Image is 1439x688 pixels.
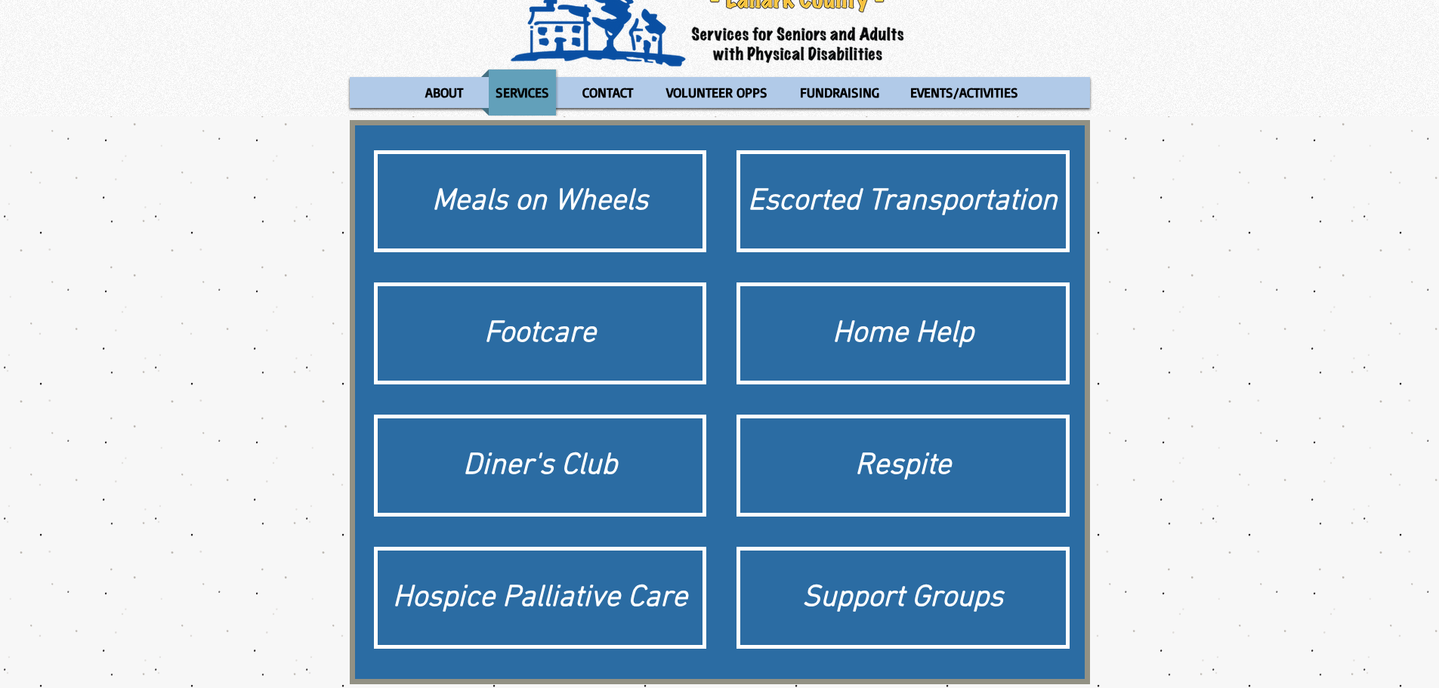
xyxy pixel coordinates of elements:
[410,69,477,116] a: ABOUT
[659,69,774,116] p: VOLUNTEER OPPS
[481,69,564,116] a: SERVICES
[652,69,782,116] a: VOLUNTEER OPPS
[385,180,696,223] div: Meals on Wheels
[385,445,696,487] div: Diner's Club
[576,69,640,116] p: CONTACT
[350,69,1090,116] nav: Site
[418,69,470,116] p: ABOUT
[374,150,1070,668] div: Matrix gallery
[489,69,556,116] p: SERVICES
[374,150,707,252] a: Meals on Wheels
[736,282,1070,384] a: Home Help
[896,69,1033,116] a: EVENTS/ACTIVITIES
[786,69,892,116] a: FUNDRAISING
[374,415,707,517] a: Diner's Club
[385,577,696,619] div: Hospice Palliative Care
[748,577,1058,619] div: Support Groups
[736,415,1070,517] a: Respite
[736,547,1070,649] a: Support Groups
[374,282,707,384] a: Footcare
[793,69,886,116] p: FUNDRAISING
[567,69,648,116] a: CONTACT
[736,150,1070,252] a: Escorted Transportation
[748,180,1058,223] div: Escorted Transportation
[748,445,1058,487] div: Respite
[748,313,1058,355] div: Home Help
[903,69,1025,116] p: EVENTS/ACTIVITIES
[385,313,696,355] div: Footcare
